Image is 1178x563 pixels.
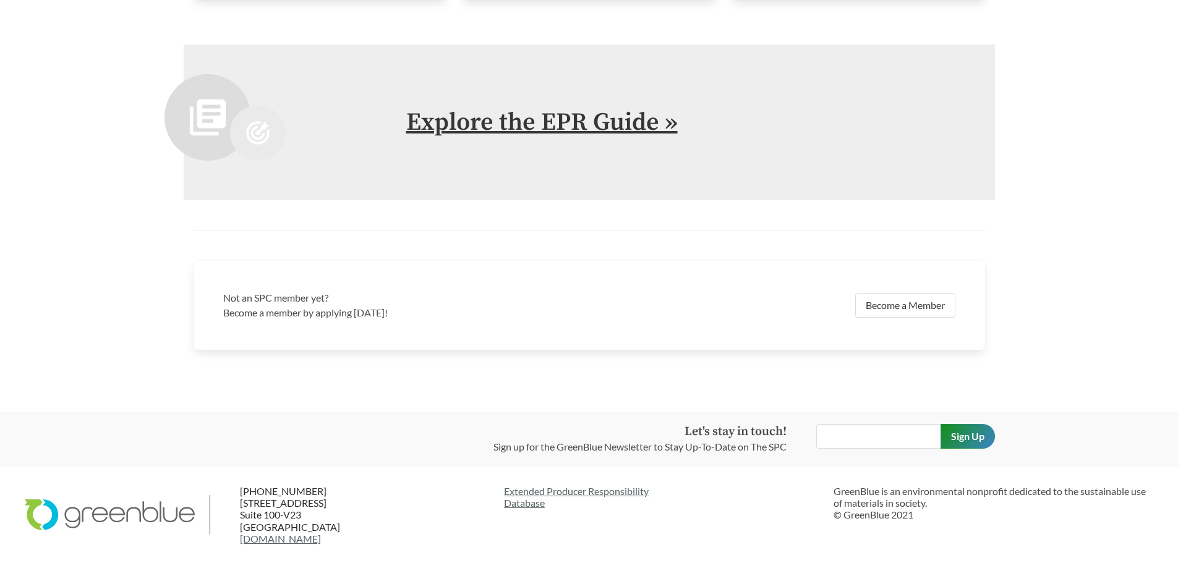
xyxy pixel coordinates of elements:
[223,290,582,305] h3: Not an SPC member yet?
[834,485,1153,521] p: GreenBlue is an environmental nonprofit dedicated to the sustainable use of materials in society....
[685,424,787,439] strong: Let's stay in touch!
[493,439,787,454] p: Sign up for the GreenBlue Newsletter to Stay Up-To-Date on The SPC
[240,485,390,544] p: [PHONE_NUMBER] [STREET_ADDRESS] Suite 100-V23 [GEOGRAPHIC_DATA]
[240,533,321,544] a: [DOMAIN_NAME]
[223,305,582,320] p: Become a member by applying [DATE]!
[406,107,678,138] a: Explore the EPR Guide »
[855,293,955,318] a: Become a Member
[941,424,995,449] input: Sign Up
[504,485,824,509] a: Extended Producer ResponsibilityDatabase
